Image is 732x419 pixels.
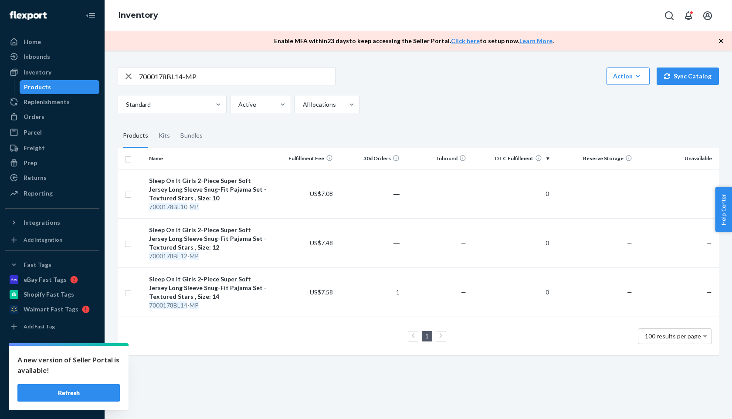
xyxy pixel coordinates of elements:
[470,267,553,317] td: 0
[661,7,678,24] button: Open Search Box
[403,148,470,169] th: Inbound
[24,189,53,198] div: Reporting
[20,80,100,94] a: Products
[519,37,552,44] a: Learn More
[17,384,120,402] button: Refresh
[310,190,333,197] span: US$7.08
[461,288,466,296] span: —
[17,355,120,375] p: A new version of Seller Portal is available!
[699,7,716,24] button: Open account menu
[5,273,99,287] a: eBay Fast Tags
[707,239,712,247] span: —
[149,252,187,260] em: 7000178BL12
[270,148,337,169] th: Fulfillment Fee
[680,7,697,24] button: Open notifications
[24,290,74,299] div: Shopify Fast Tags
[190,203,199,210] em: MP
[159,124,170,148] div: Kits
[146,148,270,169] th: Name
[5,365,99,379] a: Talk to Support
[149,203,187,210] em: 7000178BL10
[5,302,99,316] a: Walmart Fast Tags
[180,124,203,148] div: Bundles
[5,125,99,139] a: Parcel
[24,83,51,91] div: Products
[149,203,267,211] div: -
[119,10,158,20] a: Inventory
[707,190,712,197] span: —
[461,239,466,247] span: —
[10,11,47,20] img: Flexport logo
[310,288,333,296] span: US$7.58
[24,112,44,121] div: Orders
[451,37,480,44] a: Click here
[24,236,62,243] div: Add Integration
[5,395,99,409] button: Give Feedback
[24,128,42,137] div: Parcel
[24,260,51,269] div: Fast Tags
[5,287,99,301] a: Shopify Fast Tags
[424,332,430,340] a: Page 1 is your current page
[613,72,643,81] div: Action
[645,332,701,340] span: 100 results per page
[190,252,199,260] em: MP
[715,187,732,232] button: Help Center
[24,68,51,77] div: Inventory
[5,95,99,109] a: Replenishments
[24,98,70,106] div: Replenishments
[112,3,165,28] ol: breadcrumbs
[5,216,99,230] button: Integrations
[5,258,99,272] button: Fast Tags
[5,141,99,155] a: Freight
[24,173,47,182] div: Returns
[657,68,719,85] button: Sync Catalog
[149,252,267,260] div: -
[336,169,403,218] td: ―
[627,190,632,197] span: —
[470,218,553,267] td: 0
[310,239,333,247] span: US$7.48
[24,218,60,227] div: Integrations
[636,148,719,169] th: Unavailable
[470,148,553,169] th: DTC Fulfillment
[552,148,636,169] th: Reserve Storage
[139,68,335,85] input: Search inventory by name or sku
[190,301,199,309] em: MP
[707,288,712,296] span: —
[5,186,99,200] a: Reporting
[123,124,148,148] div: Products
[24,275,67,284] div: eBay Fast Tags
[627,288,632,296] span: —
[5,233,99,247] a: Add Integration
[5,50,99,64] a: Inbounds
[24,305,78,314] div: Walmart Fast Tags
[336,218,403,267] td: ―
[5,171,99,185] a: Returns
[149,301,267,310] div: -
[627,239,632,247] span: —
[5,350,99,364] a: Settings
[24,144,45,152] div: Freight
[461,190,466,197] span: —
[336,148,403,169] th: 30d Orders
[336,267,403,317] td: 1
[125,100,126,109] input: Standard
[470,169,553,218] td: 0
[24,52,50,61] div: Inbounds
[149,176,267,203] div: Sleep On It Girls 2-Piece Super Soft Jersey Long Sleeve Snug-Fit Pajama Set - Textured Stars , Si...
[5,35,99,49] a: Home
[149,226,267,252] div: Sleep On It Girls 2-Piece Super Soft Jersey Long Sleeve Snug-Fit Pajama Set - Textured Stars , Si...
[5,65,99,79] a: Inventory
[149,275,267,301] div: Sleep On It Girls 2-Piece Super Soft Jersey Long Sleeve Snug-Fit Pajama Set - Textured Stars , Si...
[274,37,554,45] p: Enable MFA within 23 days to keep accessing the Seller Portal. to setup now. .
[5,320,99,334] a: Add Fast Tag
[607,68,650,85] button: Action
[82,7,99,24] button: Close Navigation
[24,37,41,46] div: Home
[24,323,55,330] div: Add Fast Tag
[302,100,303,109] input: All locations
[24,159,37,167] div: Prep
[149,301,187,309] em: 7000178BL14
